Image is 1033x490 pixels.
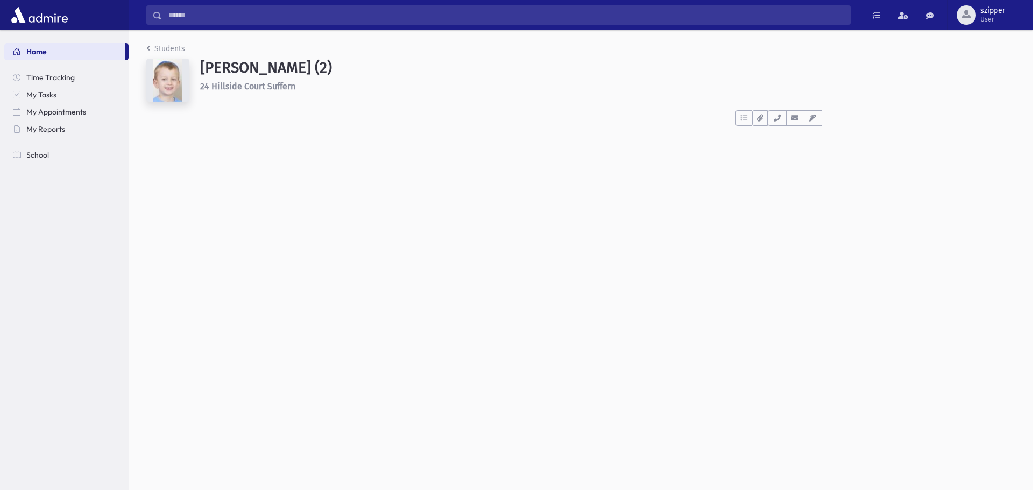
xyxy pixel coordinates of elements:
[4,86,129,103] a: My Tasks
[4,120,129,138] a: My Reports
[4,69,129,86] a: Time Tracking
[4,43,125,60] a: Home
[200,59,822,77] h1: [PERSON_NAME] (2)
[26,124,65,134] span: My Reports
[146,43,185,59] nav: breadcrumb
[146,44,185,53] a: Students
[4,103,129,120] a: My Appointments
[4,146,129,164] a: School
[26,90,56,100] span: My Tasks
[26,47,47,56] span: Home
[200,81,822,91] h6: 24 Hillside Court Suffern
[26,107,86,117] span: My Appointments
[26,73,75,82] span: Time Tracking
[980,15,1005,24] span: User
[804,110,822,126] button: Email Templates
[980,6,1005,15] span: szipper
[162,5,850,25] input: Search
[9,4,70,26] img: AdmirePro
[26,150,49,160] span: School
